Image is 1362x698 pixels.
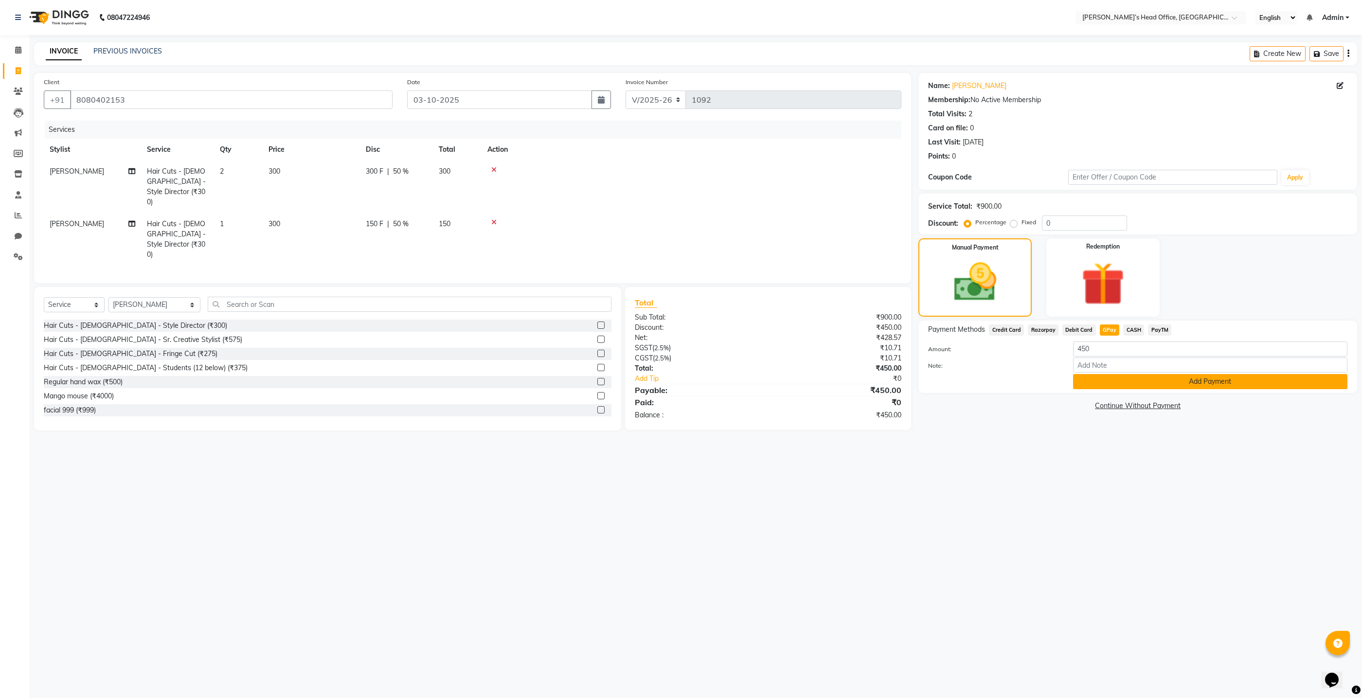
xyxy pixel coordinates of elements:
div: Name: [928,81,950,91]
div: Last Visit: [928,137,961,147]
div: Coupon Code [928,172,1068,182]
div: ₹10.71 [768,343,909,353]
span: GPay [1100,324,1120,336]
div: Paid: [627,396,768,408]
span: 1 [220,219,224,228]
label: Fixed [1021,218,1036,227]
span: CGST [635,354,653,362]
span: CASH [1123,324,1144,336]
div: Discount: [627,322,768,333]
input: Enter Offer / Coupon Code [1068,170,1278,185]
span: 2.5% [654,344,669,352]
span: 300 [269,219,280,228]
img: _gift.svg [1068,257,1138,311]
a: [PERSON_NAME] [952,81,1006,91]
div: Hair Cuts - [DEMOGRAPHIC_DATA] - Students (12 below) (₹375) [44,363,248,373]
span: | [387,219,389,229]
div: 2 [968,109,972,119]
button: Save [1309,46,1344,61]
b: 08047224946 [107,4,150,31]
div: Hair Cuts - [DEMOGRAPHIC_DATA] - Sr. Creative Stylist (₹575) [44,335,242,345]
div: Total: [627,363,768,374]
div: ₹900.00 [768,312,909,322]
label: Redemption [1086,242,1120,251]
th: Disc [360,139,433,161]
th: Total [433,139,482,161]
span: Razorpay [1028,324,1058,336]
button: Apply [1281,170,1309,185]
div: Services [45,121,909,139]
span: SGST [635,343,652,352]
span: 50 % [393,219,409,229]
a: Add Tip [627,374,791,384]
input: Amount [1073,341,1347,357]
div: ₹10.71 [768,353,909,363]
div: ( ) [627,343,768,353]
div: Balance : [627,410,768,420]
label: Date [407,78,420,87]
th: Service [141,139,214,161]
th: Price [263,139,360,161]
label: Manual Payment [952,243,999,252]
div: ₹450.00 [768,322,909,333]
th: Qty [214,139,263,161]
div: Discount: [928,218,958,229]
span: 300 [439,167,450,176]
label: Client [44,78,59,87]
div: [DATE] [963,137,984,147]
iframe: chat widget [1321,659,1352,688]
img: _cash.svg [941,258,1010,306]
span: 300 F [366,166,383,177]
th: Action [482,139,901,161]
span: | [387,166,389,177]
div: 0 [970,123,974,133]
span: Payment Methods [928,324,985,335]
span: Debit Card [1062,324,1096,336]
a: INVOICE [46,43,82,60]
div: Service Total: [928,201,972,212]
div: No Active Membership [928,95,1347,105]
span: 50 % [393,166,409,177]
div: Net: [627,333,768,343]
div: ₹450.00 [768,384,909,396]
div: Payable: [627,384,768,396]
span: 150 [439,219,450,228]
div: Hair Cuts - [DEMOGRAPHIC_DATA] - Style Director (₹300) [44,321,227,331]
input: Search or Scan [208,297,611,312]
span: [PERSON_NAME] [50,167,104,176]
div: facial 999 (₹999) [44,405,96,415]
div: ₹0 [791,374,909,384]
div: Card on file: [928,123,968,133]
label: Note: [921,361,1065,370]
th: Stylist [44,139,141,161]
div: Membership: [928,95,970,105]
a: Continue Without Payment [920,401,1355,411]
input: Add Note [1073,358,1347,373]
label: Invoice Number [626,78,668,87]
div: Hair Cuts - [DEMOGRAPHIC_DATA] - Fringe Cut (₹275) [44,349,217,359]
span: 2.5% [655,354,669,362]
label: Percentage [975,218,1006,227]
input: Search by Name/Mobile/Email/Code [70,90,393,109]
button: Add Payment [1073,374,1347,389]
div: Sub Total: [627,312,768,322]
button: Create New [1250,46,1306,61]
div: Total Visits: [928,109,967,119]
div: ( ) [627,353,768,363]
span: 2 [220,167,224,176]
span: Total [635,298,657,308]
div: ₹0 [768,396,909,408]
a: PREVIOUS INVOICES [93,47,162,55]
span: Credit Card [989,324,1024,336]
span: [PERSON_NAME] [50,219,104,228]
div: Points: [928,151,950,161]
div: Regular hand wax (₹500) [44,377,123,387]
div: ₹428.57 [768,333,909,343]
span: Hair Cuts - [DEMOGRAPHIC_DATA] - Style Director (₹300) [147,167,206,206]
div: ₹450.00 [768,363,909,374]
span: 300 [269,167,280,176]
span: PayTM [1148,324,1171,336]
label: Amount: [921,345,1065,354]
img: logo [25,4,91,31]
div: ₹900.00 [976,201,1002,212]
